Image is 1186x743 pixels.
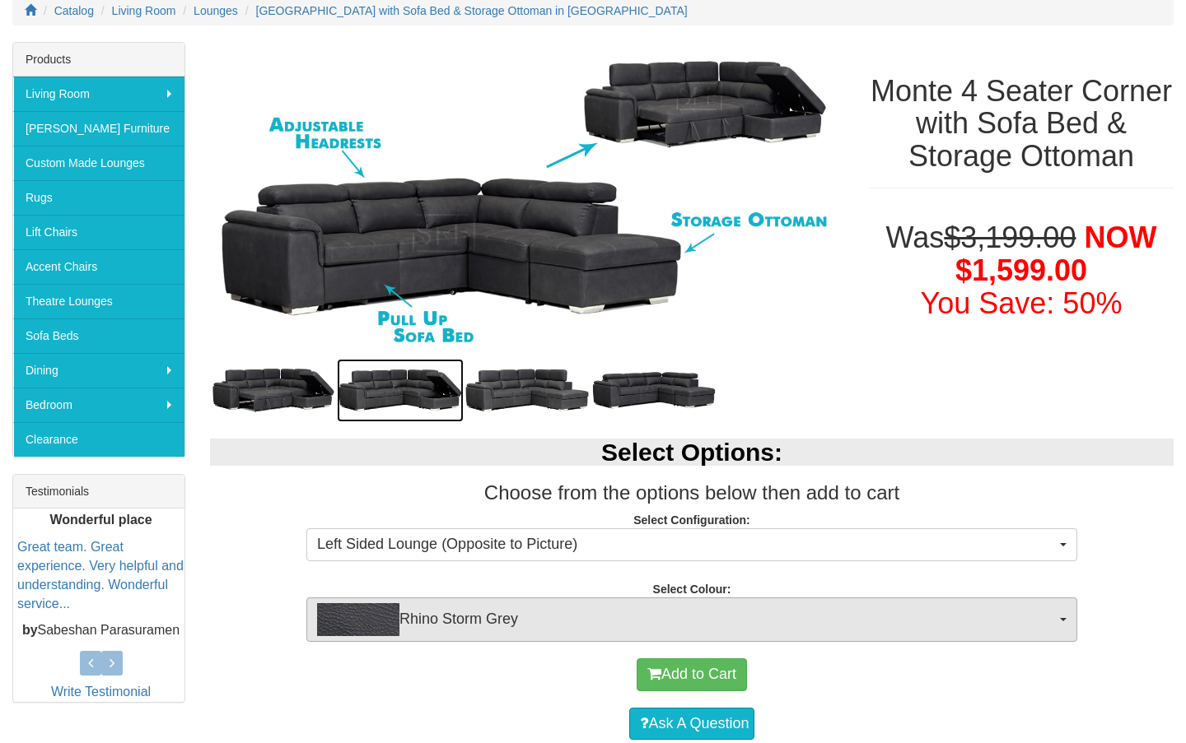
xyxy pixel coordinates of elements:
[17,541,184,611] a: Great team. Great experience. Very helpful and understanding. Wonderful service...
[317,603,1056,636] span: Rhino Storm Grey
[629,708,754,741] a: Ask A Question
[17,622,184,641] p: Sabeshan Parasuramen
[13,146,184,180] a: Custom Made Lounges
[13,215,184,249] a: Lift Chairs
[13,43,184,77] div: Products
[317,534,1056,555] span: Left Sided Lounge (Opposite to Picture)
[256,4,688,17] a: [GEOGRAPHIC_DATA] with Sofa Bed & Storage Ottoman in [GEOGRAPHIC_DATA]
[210,482,1174,504] h3: Choose from the options below then add to cart
[49,513,152,527] b: Wonderful place
[13,111,184,146] a: [PERSON_NAME] Furniture
[13,388,184,422] a: Bedroom
[13,475,184,508] div: Testimonials
[54,4,94,17] a: Catalog
[13,353,184,388] a: Dining
[921,286,1123,320] font: You Save: 50%
[317,603,399,636] img: Rhino Storm Grey
[637,658,747,691] button: Add to Cart
[306,528,1077,561] button: Left Sided Lounge (Opposite to Picture)
[22,624,38,638] b: by
[13,284,184,318] a: Theatre Lounges
[601,439,782,466] b: Select Options:
[955,221,1156,287] span: NOW $1,599.00
[13,422,184,457] a: Clearance
[306,597,1077,642] button: Rhino Storm GreyRhino Storm Grey
[194,4,238,17] a: Lounges
[13,77,184,111] a: Living Room
[13,318,184,353] a: Sofa Beds
[653,583,731,596] strong: Select Colour:
[633,513,750,527] strong: Select Configuration:
[112,4,176,17] a: Living Room
[944,221,1076,254] del: $3,199.00
[13,180,184,215] a: Rugs
[51,685,151,699] a: Write Testimonial
[13,249,184,284] a: Accent Chairs
[869,75,1174,173] h1: Monte 4 Seater Corner with Sofa Bed & Storage Ottoman
[869,221,1174,319] h1: Was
